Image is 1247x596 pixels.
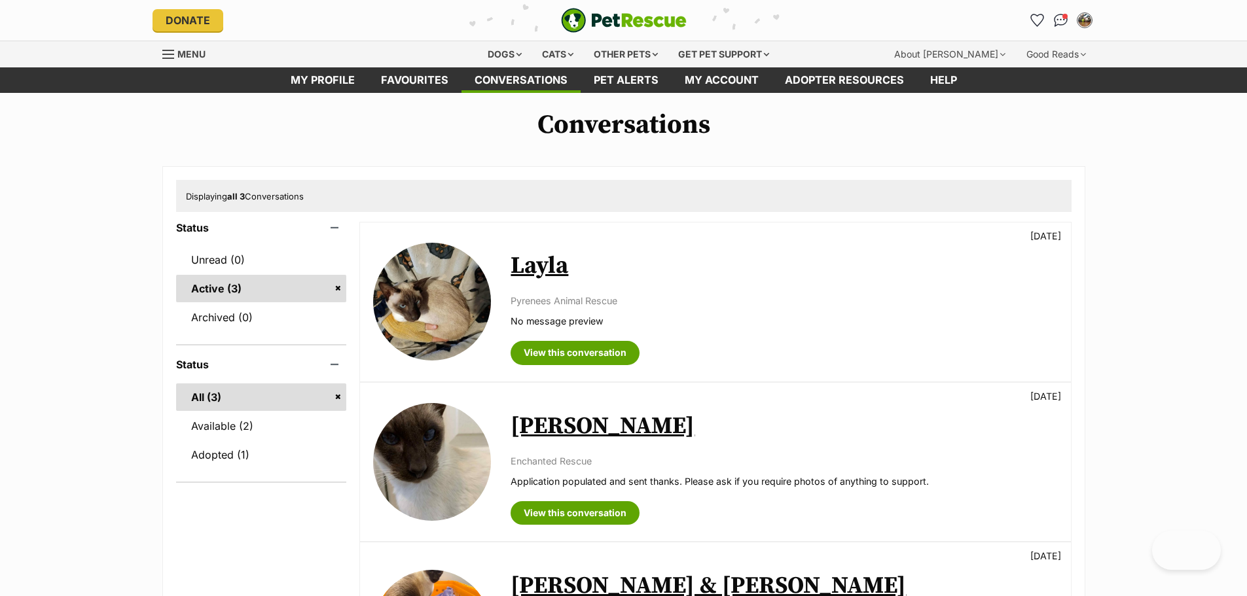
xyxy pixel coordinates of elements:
span: Menu [177,48,206,60]
a: Pet alerts [581,67,672,93]
p: Application populated and sent thanks. Please ask if you require photos of anything to support. [511,474,1057,488]
a: Available (2) [176,412,347,440]
p: Pyrenees Animal Rescue [511,294,1057,307]
div: Dogs [479,41,531,67]
div: Cats [533,41,583,67]
a: [PERSON_NAME] [511,412,695,441]
div: About [PERSON_NAME] [885,41,1015,67]
a: Conversations [1051,10,1072,31]
header: Status [176,359,347,370]
ul: Account quick links [1027,10,1095,31]
a: My profile [278,67,368,93]
div: Get pet support [669,41,778,67]
a: Adopted (1) [176,441,347,468]
div: Good Reads [1017,41,1095,67]
strong: all 3 [227,191,245,202]
a: Favourites [1027,10,1048,31]
a: conversations [461,67,581,93]
a: PetRescue [561,8,687,33]
iframe: Help Scout Beacon - Open [1152,531,1221,570]
a: Layla [511,251,568,281]
img: Ian Sprawson profile pic [1078,14,1091,27]
a: Help [917,67,970,93]
a: Adopter resources [772,67,917,93]
div: Other pets [585,41,667,67]
a: Favourites [368,67,461,93]
img: Simon [373,403,491,521]
a: Menu [162,41,215,65]
a: View this conversation [511,501,640,525]
p: No message preview [511,314,1057,328]
p: [DATE] [1030,549,1061,563]
a: Unread (0) [176,246,347,273]
p: Enchanted Rescue [511,454,1057,468]
a: My account [672,67,772,93]
a: Active (3) [176,275,347,302]
img: Layla [373,243,491,360]
button: My account [1074,10,1095,31]
a: View this conversation [511,341,640,364]
span: Displaying Conversations [186,191,304,202]
header: Status [176,222,347,234]
img: logo-e224e6f780fb5917bec1dbf3a21bbac754714ae5b6737aabdf751b685950b380.svg [561,8,687,33]
a: All (3) [176,383,347,411]
img: chat-41dd97257d64d25036548639549fe6c8038ab92f7586957e7f3b1b290dea8141.svg [1054,14,1068,27]
a: Donate [153,9,223,31]
p: [DATE] [1030,389,1061,403]
a: Archived (0) [176,304,347,331]
p: [DATE] [1030,229,1061,243]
